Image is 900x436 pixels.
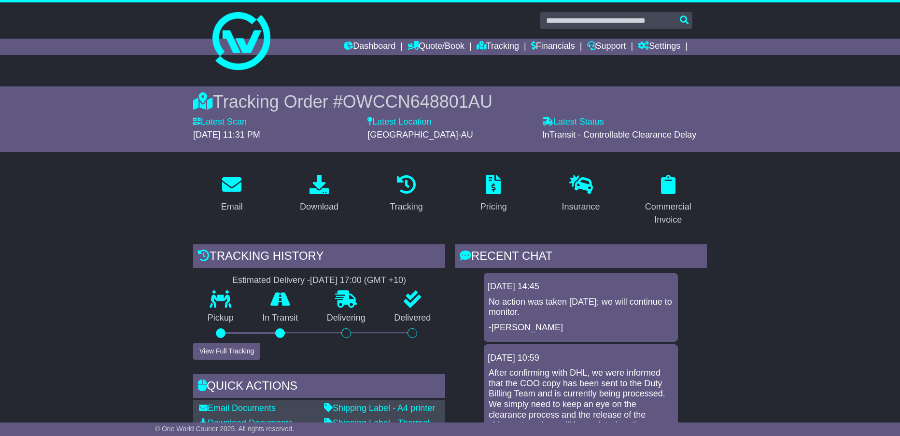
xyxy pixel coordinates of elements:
[294,171,345,217] a: Download
[300,200,338,213] div: Download
[638,39,680,55] a: Settings
[193,313,248,323] p: Pickup
[193,374,445,400] div: Quick Actions
[562,200,600,213] div: Insurance
[367,117,431,127] label: Latest Location
[248,313,313,323] p: In Transit
[193,91,707,112] div: Tracking Order #
[199,403,276,413] a: Email Documents
[480,200,507,213] div: Pricing
[635,200,701,226] div: Commercial Invoice
[455,244,707,270] div: RECENT CHAT
[477,39,519,55] a: Tracking
[384,171,429,217] a: Tracking
[380,313,446,323] p: Delivered
[555,171,606,217] a: Insurance
[193,130,260,140] span: [DATE] 11:31 PM
[488,281,674,292] div: [DATE] 14:45
[344,39,395,55] a: Dashboard
[193,275,445,286] div: Estimated Delivery -
[312,313,380,323] p: Delivering
[193,117,247,127] label: Latest Scan
[155,425,295,433] span: © One World Courier 2025. All rights reserved.
[489,297,673,318] p: No action was taken [DATE]; we will continue to monitor.
[542,117,604,127] label: Latest Status
[193,343,260,360] button: View Full Tracking
[367,130,473,140] span: [GEOGRAPHIC_DATA]-AU
[488,353,674,364] div: [DATE] 10:59
[193,244,445,270] div: Tracking history
[474,171,513,217] a: Pricing
[343,92,492,112] span: OWCCN648801AU
[390,200,423,213] div: Tracking
[531,39,575,55] a: Financials
[324,403,435,413] a: Shipping Label - A4 printer
[542,130,696,140] span: InTransit - Controllable Clearance Delay
[199,418,293,428] a: Download Documents
[221,200,243,213] div: Email
[215,171,249,217] a: Email
[489,323,673,333] p: -[PERSON_NAME]
[587,39,626,55] a: Support
[408,39,464,55] a: Quote/Book
[310,275,406,286] div: [DATE] 17:00 (GMT +10)
[629,171,707,230] a: Commercial Invoice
